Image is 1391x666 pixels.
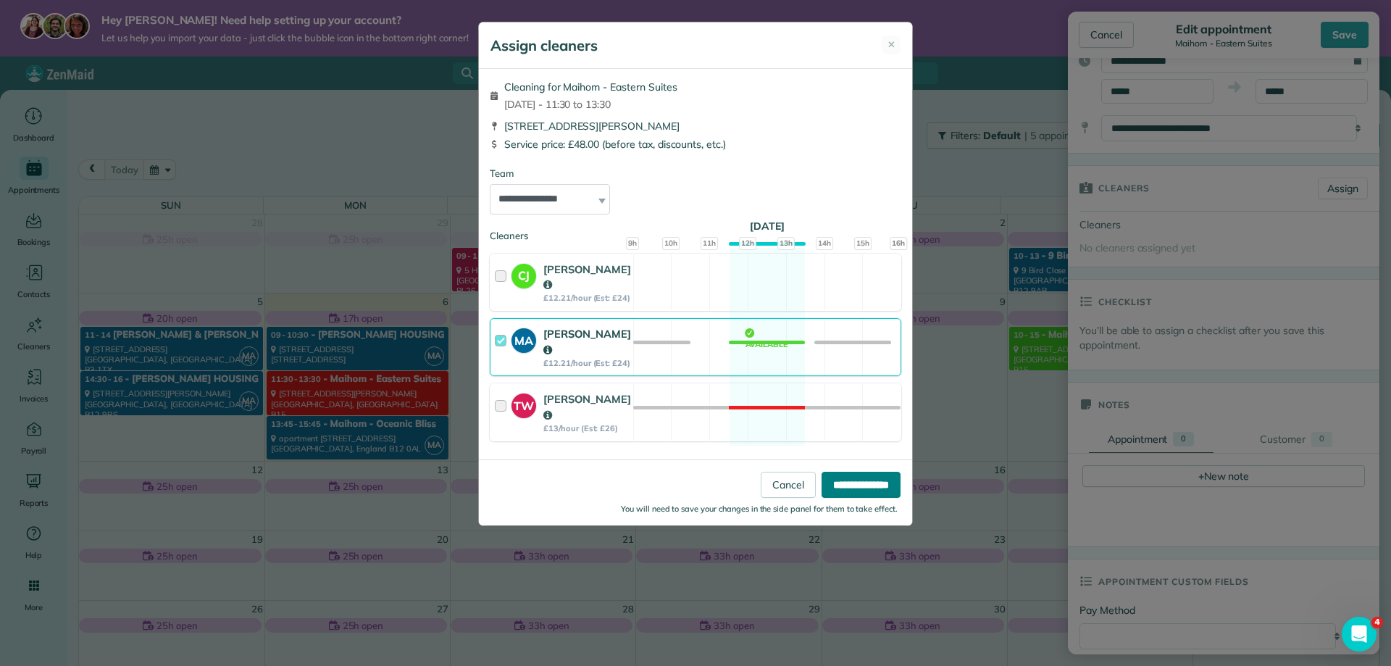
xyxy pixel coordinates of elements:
[543,423,631,433] strong: £13/hour (Est: £26)
[504,80,677,94] span: Cleaning for Maihom - Eastern Suites
[490,167,901,181] div: Team
[511,394,536,415] strong: TW
[887,38,895,52] span: ✕
[511,264,536,285] strong: CJ
[1371,617,1383,628] span: 4
[543,262,631,292] strong: [PERSON_NAME]
[511,328,536,349] strong: MA
[543,392,631,422] strong: [PERSON_NAME]
[490,119,901,133] div: [STREET_ADDRESS][PERSON_NAME]
[490,137,901,151] div: Service price: £48.00 (before tax, discounts, etc.)
[621,504,898,514] small: You will need to save your changes in the side panel for them to take effect.
[761,472,816,498] a: Cancel
[1342,617,1377,652] iframe: Intercom live chat
[543,327,631,357] strong: [PERSON_NAME]
[490,36,598,56] h5: Assign cleaners
[490,229,901,233] div: Cleaners
[504,97,677,112] span: [DATE] - 11:30 to 13:30
[543,293,631,303] strong: £12.21/hour (Est: £24)
[543,358,631,368] strong: £12.21/hour (Est: £24)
